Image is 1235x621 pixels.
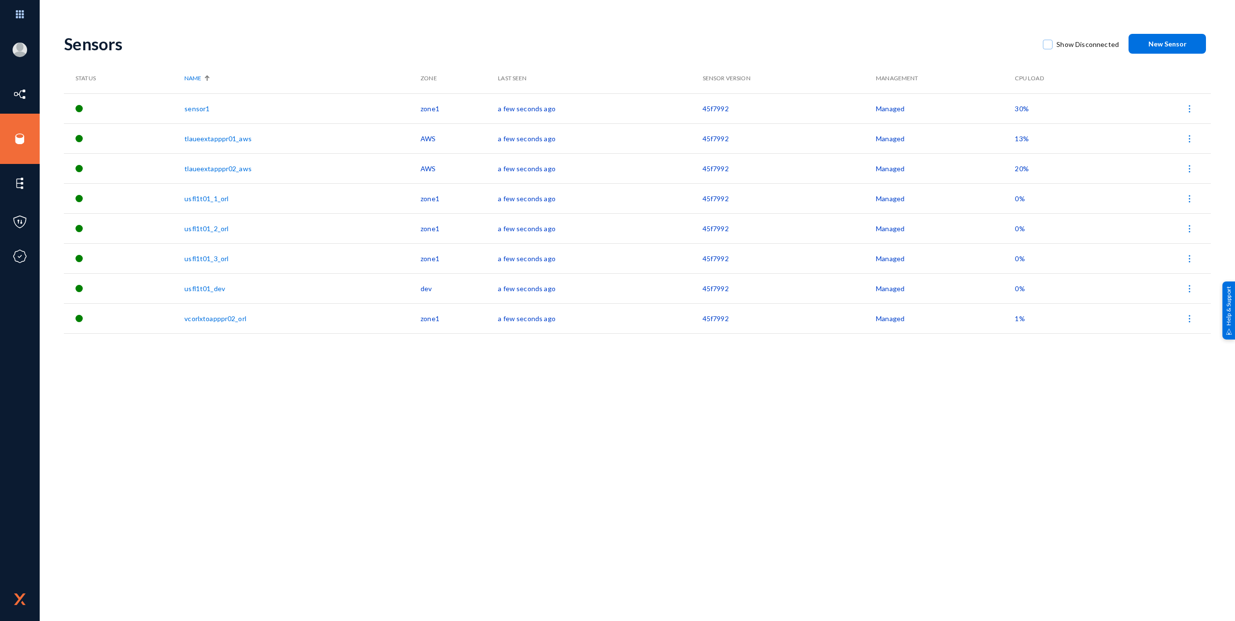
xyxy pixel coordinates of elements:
[703,243,876,273] td: 45f7992
[703,183,876,213] td: 45f7992
[1185,224,1194,234] img: icon-more.svg
[421,63,498,93] th: Zone
[876,183,1015,213] td: Managed
[184,254,228,263] a: usfl1t01_3_orl
[876,273,1015,303] td: Managed
[421,273,498,303] td: dev
[1015,284,1024,293] span: 0%
[498,153,702,183] td: a few seconds ago
[876,153,1015,183] td: Managed
[703,63,876,93] th: Sensor Version
[421,243,498,273] td: zone1
[1185,254,1194,264] img: icon-more.svg
[1185,134,1194,144] img: icon-more.svg
[1185,314,1194,324] img: icon-more.svg
[1226,328,1232,335] img: help_support.svg
[876,93,1015,123] td: Managed
[1015,63,1109,93] th: CPU Load
[13,87,27,102] img: icon-inventory.svg
[703,303,876,333] td: 45f7992
[13,249,27,264] img: icon-compliance.svg
[1222,281,1235,340] div: Help & Support
[876,63,1015,93] th: Management
[1015,134,1028,143] span: 13%
[876,243,1015,273] td: Managed
[184,224,228,233] a: usfl1t01_2_orl
[184,194,228,203] a: usfl1t01_1_orl
[184,74,201,83] span: Name
[5,4,34,25] img: app launcher
[498,183,702,213] td: a few seconds ago
[498,93,702,123] td: a few seconds ago
[703,123,876,153] td: 45f7992
[13,132,27,146] img: icon-sources.svg
[1015,224,1024,233] span: 0%
[184,134,252,143] a: tlaueextapppr01_aws
[1185,164,1194,174] img: icon-more.svg
[703,273,876,303] td: 45f7992
[1056,37,1119,52] span: Show Disconnected
[421,303,498,333] td: zone1
[876,303,1015,333] td: Managed
[876,123,1015,153] td: Managed
[64,63,184,93] th: Status
[703,153,876,183] td: 45f7992
[498,63,702,93] th: Last Seen
[184,164,252,173] a: tlaueextapppr02_aws
[1185,194,1194,204] img: icon-more.svg
[421,183,498,213] td: zone1
[498,303,702,333] td: a few seconds ago
[703,93,876,123] td: 45f7992
[1015,194,1024,203] span: 0%
[703,213,876,243] td: 45f7992
[13,176,27,191] img: icon-elements.svg
[184,74,416,83] div: Name
[13,43,27,57] img: blank-profile-picture.png
[1185,284,1194,294] img: icon-more.svg
[498,243,702,273] td: a few seconds ago
[1015,314,1024,323] span: 1%
[1148,40,1187,48] span: New Sensor
[184,284,225,293] a: usfl1t01_dev
[876,213,1015,243] td: Managed
[1015,104,1028,113] span: 30%
[421,123,498,153] td: AWS
[1015,164,1028,173] span: 20%
[421,93,498,123] td: zone1
[498,213,702,243] td: a few seconds ago
[1129,34,1206,54] button: New Sensor
[1185,104,1194,114] img: icon-more.svg
[498,273,702,303] td: a few seconds ago
[13,215,27,229] img: icon-policies.svg
[421,213,498,243] td: zone1
[184,314,246,323] a: vcorlxtoapppr02_orl
[421,153,498,183] td: AWS
[498,123,702,153] td: a few seconds ago
[184,104,210,113] a: sensor1
[1015,254,1024,263] span: 0%
[64,34,1033,54] div: Sensors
